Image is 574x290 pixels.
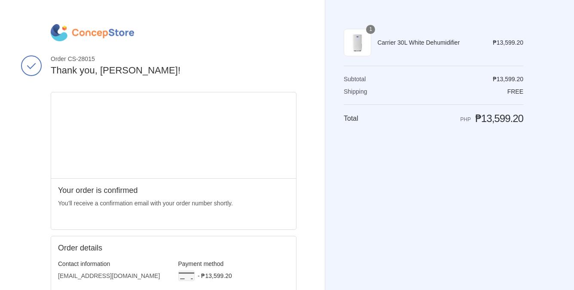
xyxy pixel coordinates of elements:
div: Google map displaying pin point of shipping address: Marikina, Metro Manila [51,92,296,178]
h3: Payment method [178,260,290,268]
span: Free [507,88,523,95]
span: ₱13,599.20 [493,39,523,46]
p: You’ll receive a confirmation email with your order number shortly. [58,199,289,208]
span: ₱13,599.20 [493,76,523,82]
th: Subtotal [344,75,388,83]
img: carrier-dehumidifier-30-liter-full-view-concepstore [344,29,371,56]
bdo: [EMAIL_ADDRESS][DOMAIN_NAME] [58,272,160,279]
iframe: Google map displaying pin point of shipping address: Marikina, Metro Manila [51,92,296,178]
span: Shipping [344,88,367,95]
h2: Order details [58,243,174,253]
span: PHP [460,116,471,122]
span: - ₱13,599.20 [198,272,232,279]
span: ₱13,599.20 [475,113,523,124]
h2: Your order is confirmed [58,186,289,195]
span: Carrier 30L White Dehumidifier [377,39,480,46]
span: Order CS-28015 [51,55,296,63]
img: ConcepStore [51,24,134,41]
h2: Thank you, [PERSON_NAME]! [51,64,296,77]
h3: Contact information [58,260,169,268]
span: 1 [366,25,375,34]
span: Total [344,115,358,122]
